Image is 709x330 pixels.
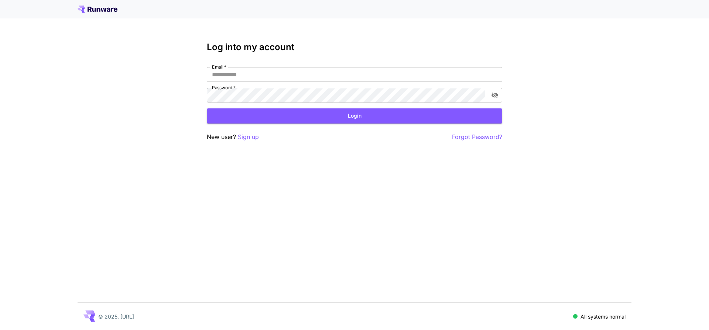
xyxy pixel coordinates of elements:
[212,84,236,91] label: Password
[488,88,501,102] button: toggle password visibility
[207,42,502,52] h3: Log into my account
[98,313,134,320] p: © 2025, [URL]
[452,132,502,142] button: Forgot Password?
[580,313,626,320] p: All systems normal
[207,108,502,124] button: Login
[212,64,226,70] label: Email
[238,132,259,142] button: Sign up
[207,132,259,142] p: New user?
